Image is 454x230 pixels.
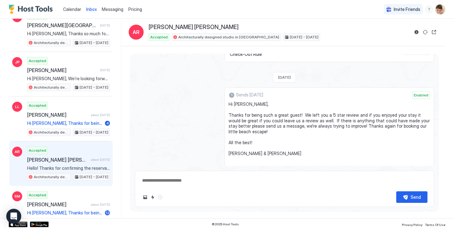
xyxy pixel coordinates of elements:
[230,51,263,57] span: Check-Out Rule
[27,22,97,28] span: [PERSON_NAME][GEOGRAPHIC_DATA]
[100,23,110,27] span: [DATE]
[106,121,109,125] span: 4
[229,101,430,156] span: Hi [PERSON_NAME], Thanks for being such a great guest! We left you a 5 star review and if you enj...
[91,158,110,162] span: about [DATE]
[106,210,110,215] span: 12
[27,157,88,163] span: [PERSON_NAME] [PERSON_NAME]
[14,193,20,199] span: SM
[425,6,433,13] div: menu
[34,40,69,46] span: Architecturally designed studio in [GEOGRAPHIC_DATA]
[15,59,20,65] span: JP
[402,221,422,228] a: Privacy Policy
[102,6,123,12] a: Messaging
[29,58,46,64] span: Accepted
[9,5,56,14] a: Host Tools Logo
[34,174,69,180] span: Architecturally designed studio in [GEOGRAPHIC_DATA]
[102,7,123,12] span: Messaging
[27,201,88,208] span: [PERSON_NAME]
[9,222,27,227] a: App Store
[30,222,49,227] a: Google Play Store
[402,223,422,227] span: Privacy Policy
[80,174,108,180] span: [DATE] - [DATE]
[86,6,97,12] a: Inbox
[150,34,168,40] span: Accepted
[6,209,21,224] div: Open Intercom Messenger
[278,75,291,80] span: [DATE]
[15,149,20,154] span: AR
[236,92,263,98] span: Sends [DATE]
[229,165,430,169] span: Host review:
[290,34,318,40] span: [DATE] - [DATE]
[422,28,429,36] button: Sync reservation
[411,194,421,200] div: Send
[63,7,81,12] span: Calendar
[394,7,420,12] span: Invite Friends
[128,7,142,12] span: Pricing
[15,104,19,110] span: LL
[149,24,239,31] span: [PERSON_NAME] [PERSON_NAME]
[396,191,427,203] button: Send
[27,31,110,37] span: Hi [PERSON_NAME], Thanks so much for booking! We'll be in touch with all the check in details the...
[63,6,81,12] a: Calendar
[425,223,445,227] span: Terms Of Use
[27,120,102,126] span: Hi [PERSON_NAME], Thanks for being such a great guest! We left you a 5 star review and if you enj...
[91,113,110,117] span: about [DATE]
[414,92,428,98] span: Enabled
[430,28,438,36] button: Open reservation
[29,192,46,198] span: Accepted
[435,4,445,14] div: User profile
[27,67,97,73] span: [PERSON_NAME]
[178,34,279,40] span: Architecturally designed studio in [GEOGRAPHIC_DATA]
[91,203,110,207] span: about [DATE]
[29,148,46,153] span: Accepted
[80,85,108,90] span: [DATE] - [DATE]
[27,165,110,171] span: Hello! Thanks for confirming the reservation. I loved the description/history of the place as wel...
[149,193,156,201] button: Quick reply
[80,130,108,135] span: [DATE] - [DATE]
[212,222,239,226] span: © 2025 Host Tools
[27,112,88,118] span: [PERSON_NAME]
[29,103,46,108] span: Accepted
[100,68,110,72] span: [DATE]
[86,7,97,12] span: Inbox
[34,85,69,90] span: Architecturally designed studio in [GEOGRAPHIC_DATA]
[413,28,420,36] button: Reservation information
[27,76,110,81] span: Hi [PERSON_NAME], We’re looking forward to you checking into the Studio [DATE], [DATE], the space...
[80,40,108,46] span: [DATE] - [DATE]
[34,130,69,135] span: Architecturally designed studio in [GEOGRAPHIC_DATA]
[141,193,149,201] button: Upload image
[27,210,102,216] span: Hi [PERSON_NAME], Thanks for being such a great guest! We left you a 5 star review and if you enj...
[425,221,445,228] a: Terms Of Use
[133,28,140,36] span: AR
